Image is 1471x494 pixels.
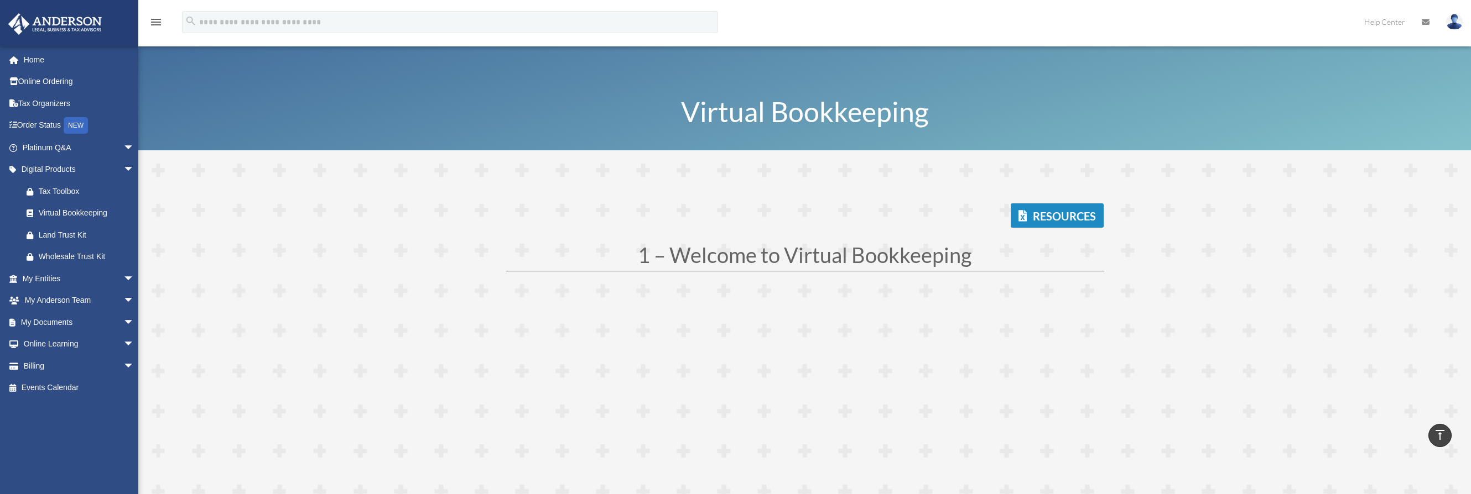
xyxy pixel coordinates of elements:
span: arrow_drop_down [123,355,145,377]
a: Tax Toolbox [15,180,151,202]
div: Wholesale Trust Kit [39,250,137,264]
span: arrow_drop_down [123,290,145,312]
a: My Documentsarrow_drop_down [8,311,151,333]
img: User Pic [1446,14,1463,30]
span: arrow_drop_down [123,267,145,290]
a: Digital Productsarrow_drop_down [8,159,151,181]
a: Events Calendar [8,377,151,399]
span: arrow_drop_down [123,159,145,181]
a: Order StatusNEW [8,114,151,137]
a: menu [149,19,163,29]
div: NEW [64,117,88,134]
a: Online Learningarrow_drop_down [8,333,151,355]
a: Land Trust Kit [15,224,151,246]
a: Resources [1011,203,1104,228]
div: Tax Toolbox [39,185,137,198]
a: Platinum Q&Aarrow_drop_down [8,136,151,159]
a: Tax Organizers [8,92,151,114]
i: menu [149,15,163,29]
div: Virtual Bookkeeping [39,206,132,220]
a: vertical_align_top [1428,424,1452,447]
span: Virtual Bookkeeping [681,95,929,128]
a: Online Ordering [8,71,151,93]
i: search [185,15,197,27]
a: Wholesale Trust Kit [15,246,151,268]
a: Home [8,49,151,71]
h1: 1 – Welcome to Virtual Bookkeeping [506,244,1104,271]
span: arrow_drop_down [123,311,145,334]
img: Anderson Advisors Platinum Portal [5,13,105,35]
span: arrow_drop_down [123,136,145,159]
a: My Entitiesarrow_drop_down [8,267,151,290]
a: Billingarrow_drop_down [8,355,151,377]
i: vertical_align_top [1433,428,1447,442]
a: Virtual Bookkeeping [15,202,145,224]
span: arrow_drop_down [123,333,145,356]
a: My Anderson Teamarrow_drop_down [8,290,151,312]
div: Land Trust Kit [39,228,137,242]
